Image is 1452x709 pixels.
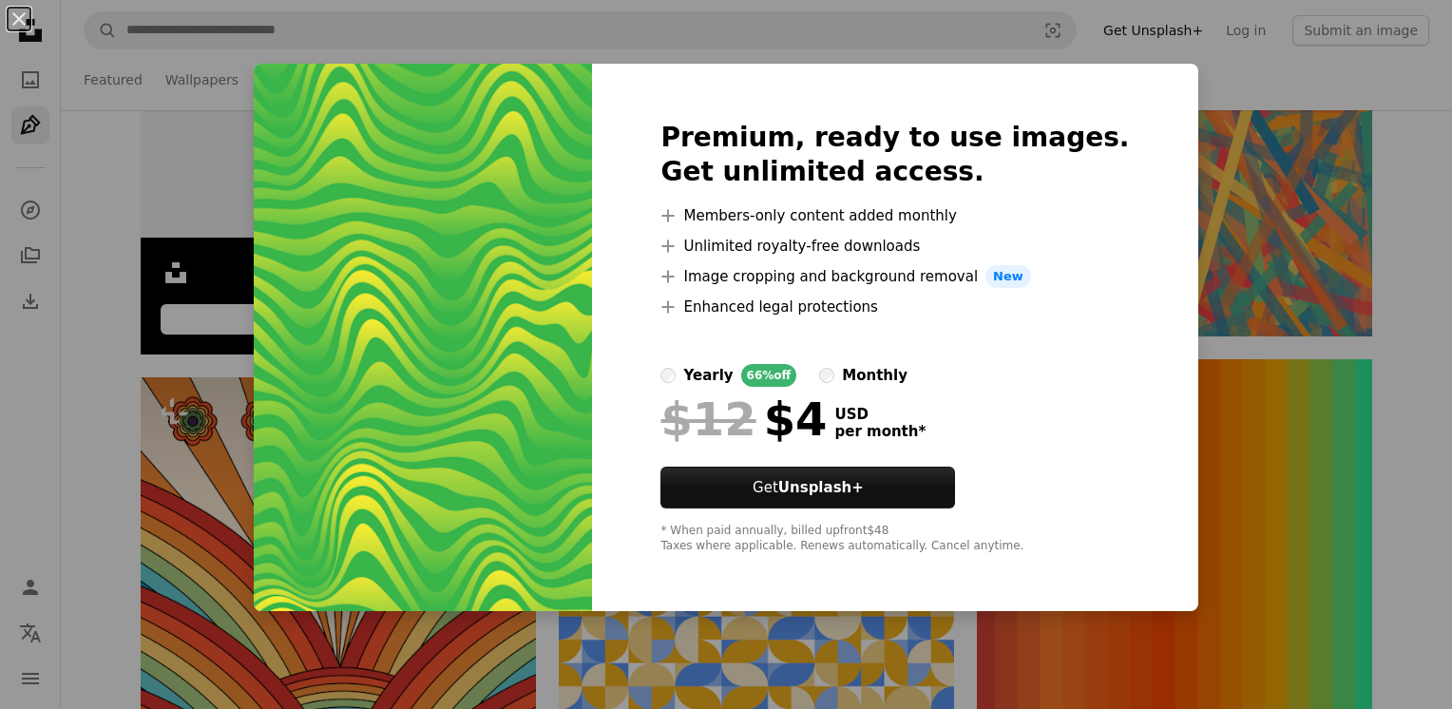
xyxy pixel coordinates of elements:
input: monthly [819,368,834,383]
span: per month * [834,423,926,440]
strong: Unsplash+ [778,479,864,496]
span: USD [834,406,926,423]
div: $4 [660,394,827,444]
li: Unlimited royalty-free downloads [660,235,1129,258]
div: * When paid annually, billed upfront $48 Taxes where applicable. Renews automatically. Cancel any... [660,524,1129,554]
div: yearly [683,364,733,387]
div: 66% off [741,364,797,387]
span: New [985,265,1031,288]
button: GetUnsplash+ [660,467,955,508]
li: Members-only content added monthly [660,204,1129,227]
input: yearly66%off [660,368,676,383]
img: premium_vector-1749297464972-60b55c4b7e73 [254,64,592,611]
h2: Premium, ready to use images. Get unlimited access. [660,121,1129,189]
li: Enhanced legal protections [660,296,1129,318]
span: $12 [660,394,755,444]
div: monthly [842,364,907,387]
li: Image cropping and background removal [660,265,1129,288]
